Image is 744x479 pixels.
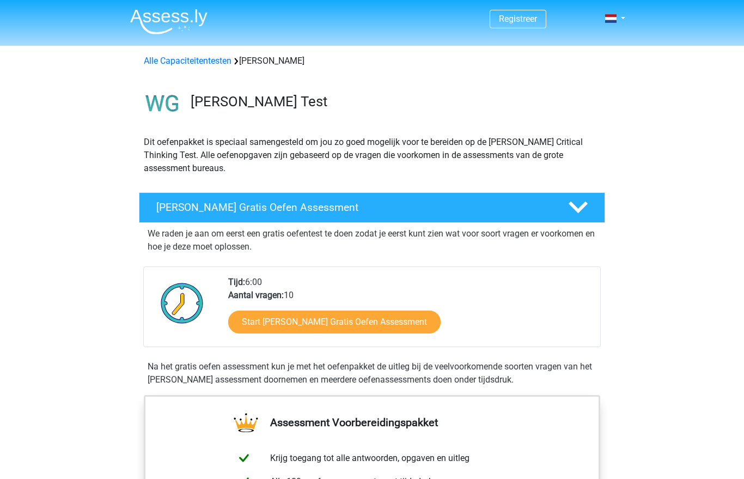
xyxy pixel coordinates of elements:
[139,54,605,68] div: [PERSON_NAME]
[191,93,596,110] h3: [PERSON_NAME] Test
[228,277,245,287] b: Tijd:
[139,81,186,127] img: watson glaser
[228,290,284,300] b: Aantal vragen:
[143,360,601,386] div: Na het gratis oefen assessment kun je met het oefenpakket de uitleg bij de veelvoorkomende soorte...
[135,192,609,223] a: [PERSON_NAME] Gratis Oefen Assessment
[130,9,208,34] img: Assessly
[220,276,600,347] div: 6:00 10
[156,201,551,214] h4: [PERSON_NAME] Gratis Oefen Assessment
[155,276,210,330] img: Klok
[148,227,596,253] p: We raden je aan om eerst een gratis oefentest te doen zodat je eerst kunt zien wat voor soort vra...
[228,311,441,334] a: Start [PERSON_NAME] Gratis Oefen Assessment
[144,56,231,66] a: Alle Capaciteitentesten
[144,136,600,175] p: Dit oefenpakket is speciaal samengesteld om jou zo goed mogelijk voor te bereiden op de [PERSON_N...
[499,14,537,24] a: Registreer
